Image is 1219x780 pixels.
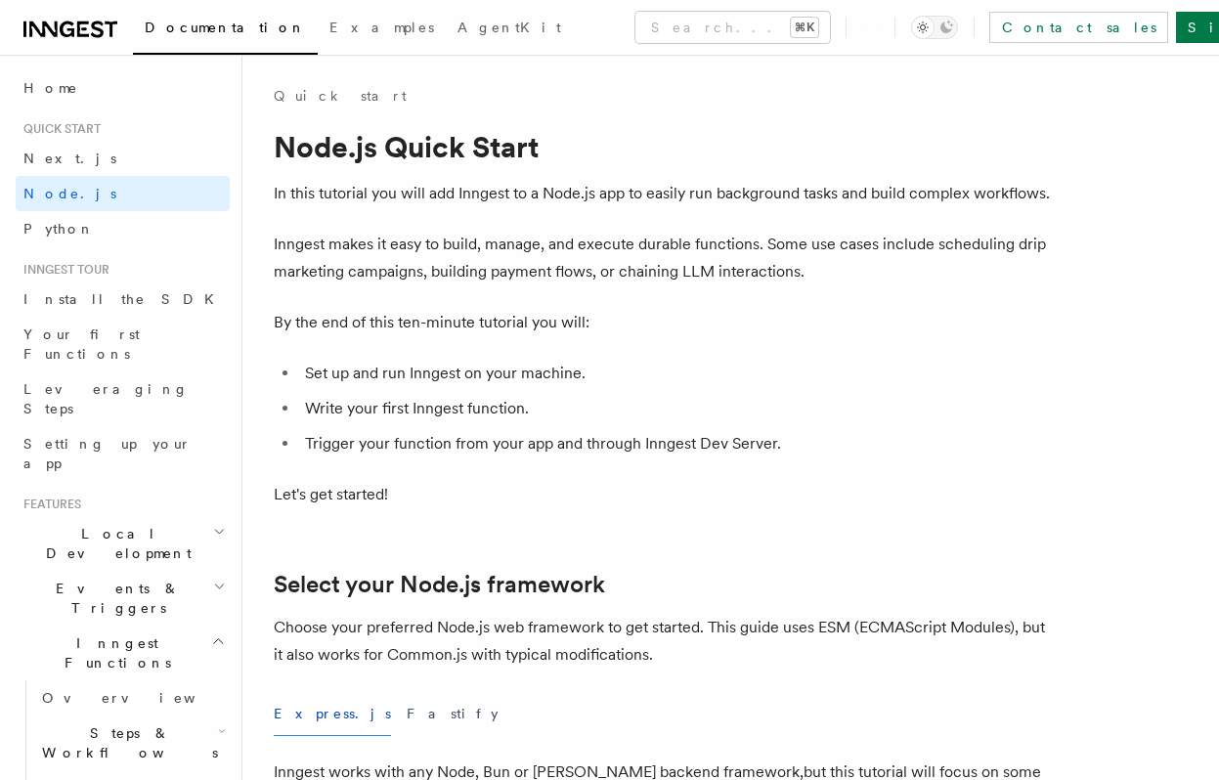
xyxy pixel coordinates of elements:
[299,395,1056,422] li: Write your first Inngest function.
[16,626,230,680] button: Inngest Functions
[299,360,1056,387] li: Set up and run Inngest on your machine.
[16,571,230,626] button: Events & Triggers
[16,516,230,571] button: Local Development
[457,20,561,35] span: AgentKit
[23,326,140,362] span: Your first Functions
[133,6,318,55] a: Documentation
[23,78,78,98] span: Home
[635,12,830,43] button: Search...⌘K
[16,633,211,672] span: Inngest Functions
[16,497,81,512] span: Features
[274,129,1056,164] h1: Node.js Quick Start
[23,381,189,416] span: Leveraging Steps
[16,70,230,106] a: Home
[16,262,109,278] span: Inngest tour
[16,317,230,371] a: Your first Functions
[446,6,573,53] a: AgentKit
[145,20,306,35] span: Documentation
[16,524,213,563] span: Local Development
[16,426,230,481] a: Setting up your app
[16,141,230,176] a: Next.js
[16,579,213,618] span: Events & Triggers
[16,282,230,317] a: Install the SDK
[16,176,230,211] a: Node.js
[23,221,95,237] span: Python
[274,86,407,106] a: Quick start
[23,186,116,201] span: Node.js
[274,692,391,736] button: Express.js
[299,430,1056,457] li: Trigger your function from your app and through Inngest Dev Server.
[34,680,230,715] a: Overview
[274,614,1056,669] p: Choose your preferred Node.js web framework to get started. This guide uses ESM (ECMAScript Modul...
[791,18,818,37] kbd: ⌘K
[42,690,243,706] span: Overview
[274,481,1056,508] p: Let's get started!
[23,436,192,471] span: Setting up your app
[318,6,446,53] a: Examples
[16,371,230,426] a: Leveraging Steps
[274,231,1056,285] p: Inngest makes it easy to build, manage, and execute durable functions. Some use cases include sch...
[16,211,230,246] a: Python
[274,180,1056,207] p: In this tutorial you will add Inngest to a Node.js app to easily run background tasks and build c...
[911,16,958,39] button: Toggle dark mode
[407,692,499,736] button: Fastify
[989,12,1168,43] a: Contact sales
[274,571,605,598] a: Select your Node.js framework
[329,20,434,35] span: Examples
[23,291,226,307] span: Install the SDK
[16,121,101,137] span: Quick start
[34,715,230,770] button: Steps & Workflows
[34,723,218,762] span: Steps & Workflows
[274,309,1056,336] p: By the end of this ten-minute tutorial you will:
[23,151,116,166] span: Next.js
